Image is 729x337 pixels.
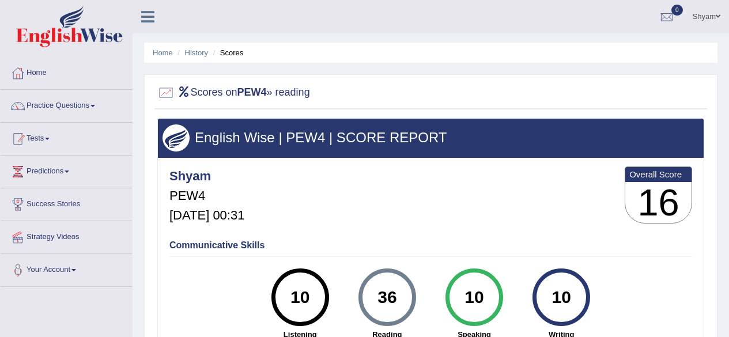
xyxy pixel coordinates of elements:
[153,48,173,57] a: Home
[625,182,692,224] h3: 16
[1,57,132,86] a: Home
[453,273,495,321] div: 10
[1,123,132,152] a: Tests
[1,221,132,250] a: Strategy Videos
[169,189,244,203] h5: PEW4
[157,84,310,101] h2: Scores on » reading
[629,169,688,179] b: Overall Score
[210,47,244,58] li: Scores
[169,240,692,251] h4: Communicative Skills
[163,130,699,145] h3: English Wise | PEW4 | SCORE REPORT
[169,169,244,183] h4: Shyam
[279,273,321,321] div: 10
[237,86,267,98] b: PEW4
[1,156,132,184] a: Predictions
[1,90,132,119] a: Practice Questions
[1,188,132,217] a: Success Stories
[169,209,244,222] h5: [DATE] 00:31
[185,48,208,57] a: History
[163,124,190,152] img: wings.png
[1,254,132,283] a: Your Account
[671,5,683,16] span: 0
[541,273,583,321] div: 10
[366,273,408,321] div: 36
